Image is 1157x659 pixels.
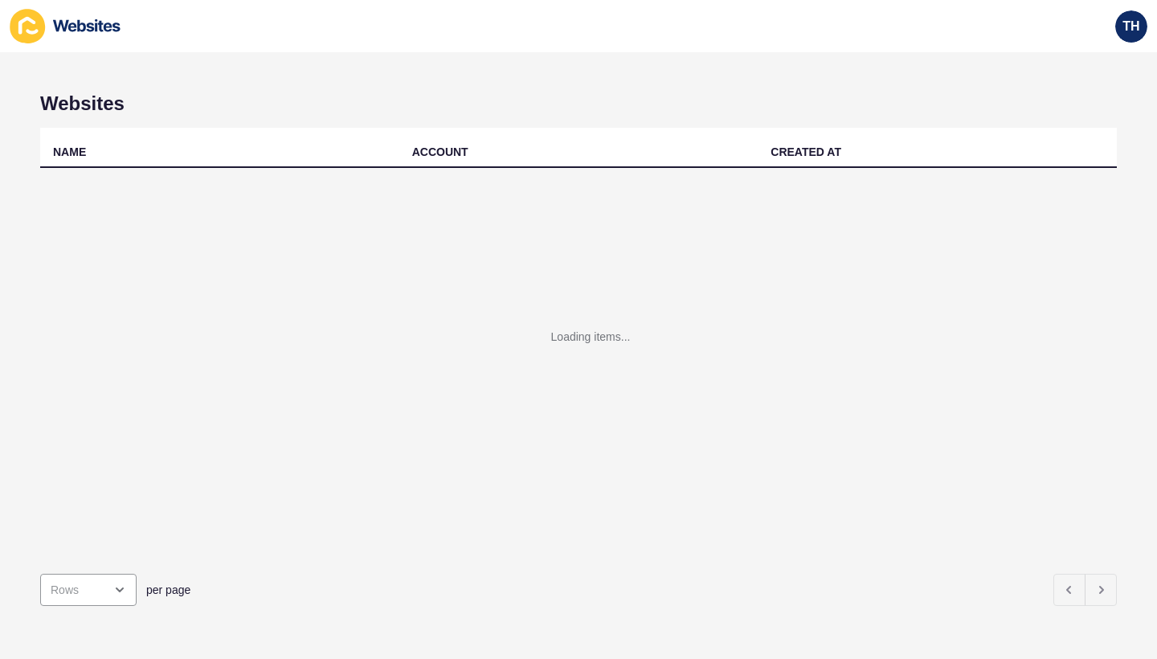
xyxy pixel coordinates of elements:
[146,582,190,598] span: per page
[40,574,137,606] div: open menu
[412,144,468,160] div: ACCOUNT
[40,92,1117,115] h1: Websites
[53,144,86,160] div: NAME
[1122,18,1139,35] span: TH
[771,144,841,160] div: CREATED AT
[551,329,631,345] div: Loading items...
